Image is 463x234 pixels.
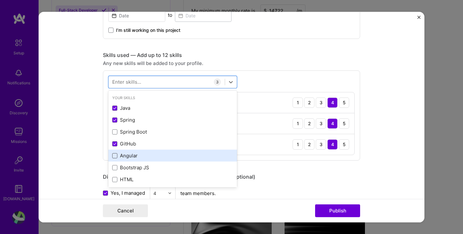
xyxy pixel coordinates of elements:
input: Date [108,9,165,22]
div: team members. [103,186,360,200]
div: Any new skills will be added to your profile. [103,60,360,66]
div: Bootstrap JS [112,164,233,171]
div: 3 [214,78,221,85]
div: 4 [327,97,338,108]
div: 1 [293,97,303,108]
div: 4 [327,139,338,149]
div: 2 [304,118,314,128]
div: HTML [112,176,233,183]
div: GitHub [112,140,233,147]
div: Skills used — Add up to 12 skills [103,51,360,58]
div: 1 [293,118,303,128]
button: Cancel [103,204,148,217]
img: drop icon [168,191,172,195]
div: 3 [316,97,326,108]
span: Yes, I managed [111,190,145,196]
div: 5 [339,97,349,108]
div: Your Skills [108,94,237,101]
div: Enter skills... [112,79,141,85]
button: Close [417,15,421,22]
button: Publish [315,204,360,217]
div: Angular [112,152,233,159]
input: Date [175,9,232,22]
div: 2 [304,97,314,108]
div: 3 [316,118,326,128]
div: 1 [293,139,303,149]
div: 5 [339,118,349,128]
div: 4 [327,118,338,128]
span: I’m still working on this project [116,27,180,33]
div: Did this role require you to manage team members? (Optional) [103,173,360,180]
div: Java [112,105,233,111]
div: 2 [304,139,314,149]
div: Spring [112,117,233,123]
div: Spring Boot [112,128,233,135]
div: to [168,11,172,18]
div: 5 [339,139,349,149]
div: 3 [316,139,326,149]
